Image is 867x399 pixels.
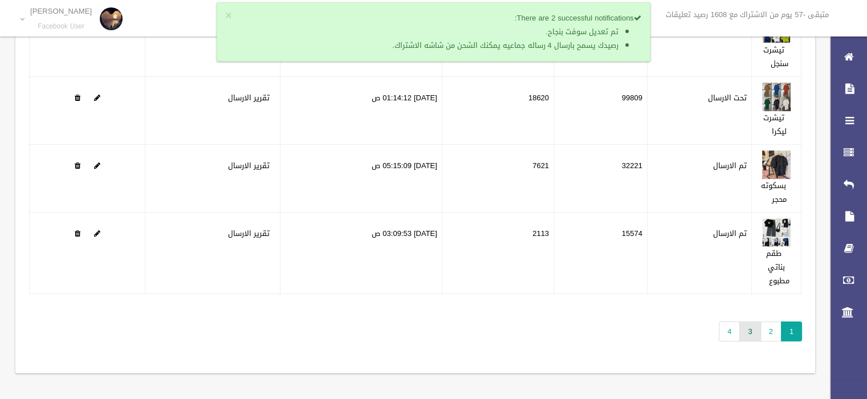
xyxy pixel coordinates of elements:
[442,77,553,145] td: 18620
[94,226,100,241] a: Edit
[762,218,791,247] img: 638936731135407695.jpg
[763,43,788,71] a: تيشرت سنجل
[280,77,442,145] td: [DATE] 01:14:12 ص
[719,321,740,341] a: 4
[553,213,647,294] td: 15574
[781,321,802,341] span: 1
[225,10,231,22] button: ×
[713,159,747,173] label: تم الارسال
[762,226,791,241] a: Edit
[94,91,100,105] a: Edit
[762,83,791,111] img: 638936715053871969.jpg
[515,11,641,25] strong: There are 2 successful notifications:
[762,91,791,105] a: Edit
[762,150,791,179] img: 638936717155395993.jpg
[94,158,100,173] a: Edit
[280,213,442,294] td: [DATE] 03:09:53 ص
[228,226,270,241] a: تقرير الارسال
[766,246,790,288] a: طقم بناتي مطبوع
[442,213,553,294] td: 2113
[763,111,787,139] a: تيشرت ليكرا
[228,158,270,173] a: تقرير الارسال
[553,145,647,213] td: 32221
[762,158,791,173] a: Edit
[228,91,270,105] a: تقرير الارسال
[739,321,760,341] a: 3
[708,91,747,105] label: تحت الارسال
[713,227,747,241] label: تم الارسال
[246,39,618,52] li: رصيدك يسمح بارسال 4 رساله جماعيه يمكنك الشحن من شاشه الاشتراك.
[246,25,618,39] li: تم تعديل سوفت بنجاح.
[760,321,781,341] a: 2
[553,77,647,145] td: 99809
[442,145,553,213] td: 7621
[280,145,442,213] td: [DATE] 05:15:09 ص
[761,178,787,206] a: بسكوته محجر
[30,7,92,15] p: [PERSON_NAME]
[30,22,92,31] small: Facebook User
